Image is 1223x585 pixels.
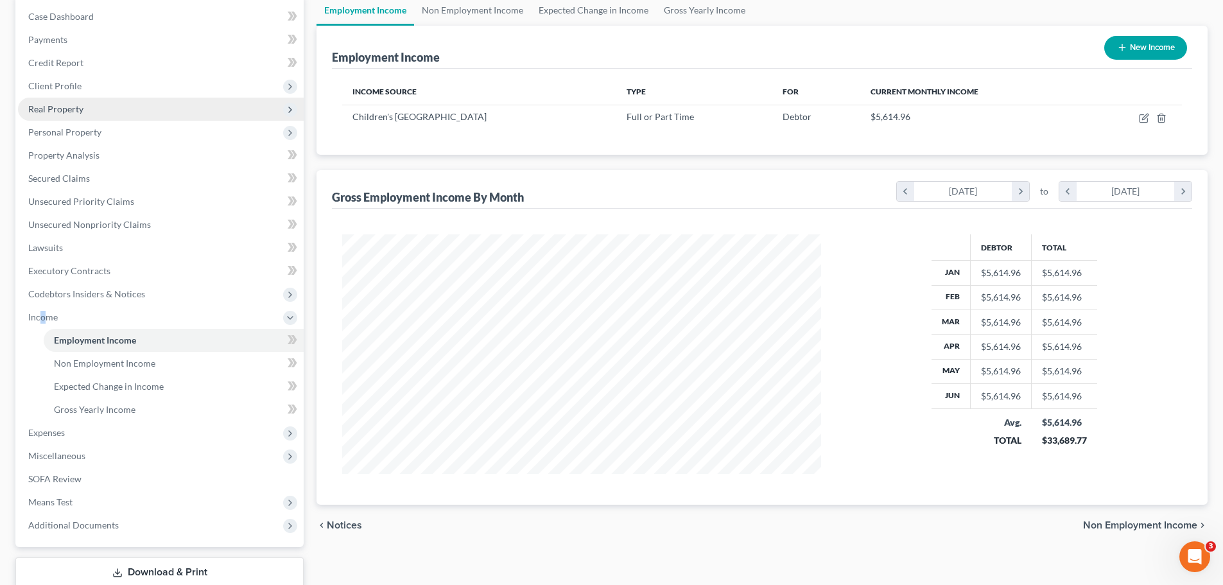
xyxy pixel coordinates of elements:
[18,167,304,190] a: Secured Claims
[28,127,101,137] span: Personal Property
[317,520,362,530] button: chevron_left Notices
[1083,520,1208,530] button: Non Employment Income chevron_right
[981,316,1021,329] div: $5,614.96
[1012,182,1029,201] i: chevron_right
[932,359,971,383] th: May
[1077,182,1175,201] div: [DATE]
[971,234,1032,260] th: Debtor
[54,335,136,345] span: Employment Income
[44,375,304,398] a: Expected Change in Income
[1104,36,1187,60] button: New Income
[932,310,971,334] th: Mar
[1032,234,1097,260] th: Total
[332,189,524,205] div: Gross Employment Income By Month
[981,416,1021,429] div: Avg.
[914,182,1012,201] div: [DATE]
[44,329,304,352] a: Employment Income
[1197,520,1208,530] i: chevron_right
[28,173,90,184] span: Secured Claims
[327,520,362,530] span: Notices
[627,111,694,122] span: Full or Part Time
[18,144,304,167] a: Property Analysis
[28,103,83,114] span: Real Property
[981,291,1021,304] div: $5,614.96
[28,265,110,276] span: Executory Contracts
[28,311,58,322] span: Income
[18,259,304,283] a: Executory Contracts
[1042,434,1087,447] div: $33,689.77
[981,365,1021,378] div: $5,614.96
[18,5,304,28] a: Case Dashboard
[28,288,145,299] span: Codebtors Insiders & Notices
[28,196,134,207] span: Unsecured Priority Claims
[352,87,417,96] span: Income Source
[317,520,327,530] i: chevron_left
[332,49,440,65] div: Employment Income
[783,111,811,122] span: Debtor
[18,467,304,491] a: SOFA Review
[1206,541,1216,552] span: 3
[44,352,304,375] a: Non Employment Income
[18,213,304,236] a: Unsecured Nonpriority Claims
[981,266,1021,279] div: $5,614.96
[871,111,910,122] span: $5,614.96
[1032,335,1097,359] td: $5,614.96
[1032,310,1097,334] td: $5,614.96
[352,111,487,122] span: Children's [GEOGRAPHIC_DATA]
[28,80,82,91] span: Client Profile
[1042,416,1087,429] div: $5,614.96
[981,340,1021,353] div: $5,614.96
[28,427,65,438] span: Expenses
[932,335,971,359] th: Apr
[28,242,63,253] span: Lawsuits
[54,404,135,415] span: Gross Yearly Income
[1032,359,1097,383] td: $5,614.96
[18,190,304,213] a: Unsecured Priority Claims
[18,236,304,259] a: Lawsuits
[1059,182,1077,201] i: chevron_left
[44,398,304,421] a: Gross Yearly Income
[871,87,978,96] span: Current Monthly Income
[28,473,82,484] span: SOFA Review
[28,57,83,68] span: Credit Report
[932,384,971,408] th: Jun
[1032,384,1097,408] td: $5,614.96
[1179,541,1210,572] iframe: Intercom live chat
[18,51,304,74] a: Credit Report
[932,285,971,310] th: Feb
[28,450,85,461] span: Miscellaneous
[1083,520,1197,530] span: Non Employment Income
[1032,285,1097,310] td: $5,614.96
[54,358,155,369] span: Non Employment Income
[28,11,94,22] span: Case Dashboard
[18,28,304,51] a: Payments
[1040,185,1048,198] span: to
[54,381,164,392] span: Expected Change in Income
[1032,261,1097,285] td: $5,614.96
[627,87,646,96] span: Type
[28,496,73,507] span: Means Test
[897,182,914,201] i: chevron_left
[28,34,67,45] span: Payments
[28,150,100,161] span: Property Analysis
[981,434,1021,447] div: TOTAL
[783,87,799,96] span: For
[1174,182,1192,201] i: chevron_right
[932,261,971,285] th: Jan
[981,390,1021,403] div: $5,614.96
[28,219,151,230] span: Unsecured Nonpriority Claims
[28,520,119,530] span: Additional Documents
